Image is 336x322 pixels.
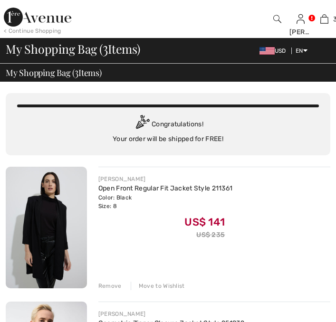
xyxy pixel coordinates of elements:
[259,47,275,55] img: US Dollar
[6,167,87,288] img: Open Front Regular Fit Jacket Style 211361
[297,15,305,23] a: Sign In
[17,115,319,144] div: Congratulations! Your order will be shipped for FREE!
[273,13,281,25] img: search the website
[4,8,71,27] img: 1ère Avenue
[103,40,108,56] span: 3
[75,66,78,77] span: 3
[6,43,140,55] span: My Shopping Bag ( Items)
[313,13,336,25] a: 3
[98,193,233,210] div: Color: Black Size: 8
[297,13,305,25] img: My Info
[6,68,102,77] span: My Shopping Bag ( Items)
[196,231,225,239] s: US$ 235
[131,282,185,290] div: Move to Wishlist
[184,212,225,228] span: US$ 141
[98,184,233,192] a: Open Front Regular Fit Jacket Style 211361
[98,310,244,318] div: [PERSON_NAME]
[4,27,61,35] div: < Continue Shopping
[259,47,290,54] span: USD
[289,27,312,37] div: [PERSON_NAME]
[98,282,122,290] div: Remove
[320,13,328,25] img: My Bag
[133,115,152,134] img: Congratulation2.svg
[98,175,233,183] div: [PERSON_NAME]
[296,47,307,54] span: EN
